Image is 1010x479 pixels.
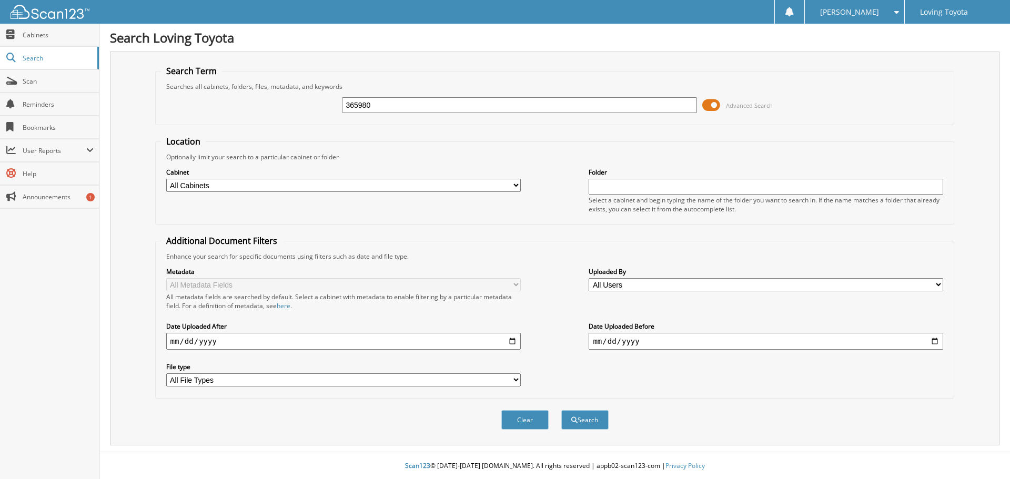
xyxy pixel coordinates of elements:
[161,65,222,77] legend: Search Term
[23,169,94,178] span: Help
[23,77,94,86] span: Scan
[110,29,999,46] h1: Search Loving Toyota
[86,193,95,201] div: 1
[589,322,943,331] label: Date Uploaded Before
[23,100,94,109] span: Reminders
[820,9,879,15] span: [PERSON_NAME]
[161,136,206,147] legend: Location
[166,362,521,371] label: File type
[161,235,282,247] legend: Additional Document Filters
[166,333,521,350] input: start
[23,54,92,63] span: Search
[161,152,949,161] div: Optionally limit your search to a particular cabinet or folder
[166,322,521,331] label: Date Uploaded After
[23,146,86,155] span: User Reports
[161,82,949,91] div: Searches all cabinets, folders, files, metadata, and keywords
[589,196,943,213] div: Select a cabinet and begin typing the name of the folder you want to search in. If the name match...
[561,410,609,430] button: Search
[589,267,943,276] label: Uploaded By
[161,252,949,261] div: Enhance your search for specific documents using filters such as date and file type.
[11,5,89,19] img: scan123-logo-white.svg
[589,168,943,177] label: Folder
[726,101,773,109] span: Advanced Search
[665,461,705,470] a: Privacy Policy
[23,30,94,39] span: Cabinets
[23,123,94,132] span: Bookmarks
[166,292,521,310] div: All metadata fields are searched by default. Select a cabinet with metadata to enable filtering b...
[23,192,94,201] span: Announcements
[277,301,290,310] a: here
[501,410,549,430] button: Clear
[920,9,968,15] span: Loving Toyota
[99,453,1010,479] div: © [DATE]-[DATE] [DOMAIN_NAME]. All rights reserved | appb02-scan123-com |
[166,267,521,276] label: Metadata
[166,168,521,177] label: Cabinet
[589,333,943,350] input: end
[405,461,430,470] span: Scan123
